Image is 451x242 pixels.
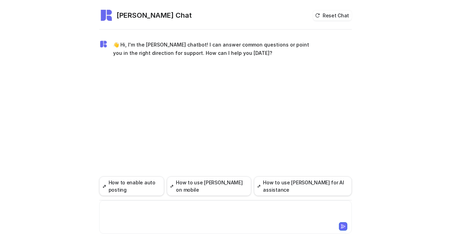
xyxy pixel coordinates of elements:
[113,41,316,57] p: 👋 Hi, I'm the [PERSON_NAME] chatbot! I can answer common questions or point you in the right dire...
[167,176,251,196] button: How to use [PERSON_NAME] on mobile
[99,40,108,48] img: Widget
[313,10,352,20] button: Reset Chat
[117,10,192,20] h2: [PERSON_NAME] Chat
[254,176,352,196] button: How to use [PERSON_NAME] for AI assistance
[99,8,113,22] img: Widget
[99,176,164,196] button: How to enable auto posting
